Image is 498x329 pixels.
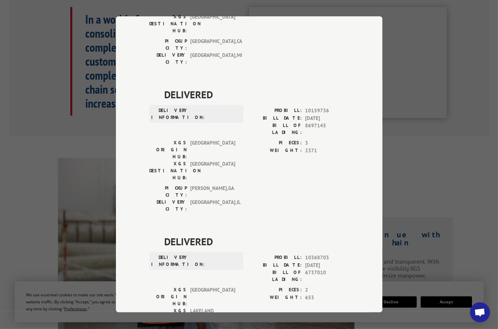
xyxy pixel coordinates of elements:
span: 10368703 [305,254,349,262]
label: BILL DATE: [249,115,302,122]
span: [DATE] [305,115,349,122]
span: 2371 [305,147,349,155]
label: BILL OF LADING: [249,122,302,136]
label: PIECES: [249,139,302,147]
label: WEIGHT: [249,294,302,302]
label: DELIVERY CITY: [149,199,187,213]
span: 10159736 [305,107,349,115]
span: DELIVERED [164,87,349,102]
label: PICKUP CITY: [149,185,187,199]
label: WEIGHT: [249,147,302,155]
div: Open chat [470,302,490,322]
label: XGS ORIGIN HUB: [149,286,187,307]
span: LAKELAND [190,307,235,328]
span: [GEOGRAPHIC_DATA] , IL [190,199,235,213]
label: XGS DESTINATION HUB: [149,13,187,34]
label: PROBILL: [249,107,302,115]
label: BILL OF LADING: [249,269,302,283]
span: DELIVERED [164,234,349,249]
span: 8697145 [305,122,349,136]
label: XGS DESTINATION HUB: [149,307,187,328]
label: BILL DATE: [249,262,302,269]
span: [GEOGRAPHIC_DATA] , CA [190,38,235,52]
span: [GEOGRAPHIC_DATA] , MI [190,52,235,66]
span: [GEOGRAPHIC_DATA] [190,160,235,181]
label: PIECES: [249,286,302,294]
span: 3 [305,139,349,147]
label: DELIVERY INFORMATION: [151,254,189,268]
span: 653 [305,294,349,302]
span: [GEOGRAPHIC_DATA] [190,286,235,307]
span: [GEOGRAPHIC_DATA] [190,139,235,160]
label: PICKUP CITY: [149,38,187,52]
span: 6737010 [305,269,349,283]
label: PROBILL: [249,254,302,262]
span: [DATE] [305,262,349,269]
label: DELIVERY INFORMATION: [151,107,189,121]
label: XGS ORIGIN HUB: [149,139,187,160]
span: [PERSON_NAME] , GA [190,185,235,199]
span: 2 [305,286,349,294]
span: [GEOGRAPHIC_DATA] [190,13,235,34]
label: XGS DESTINATION HUB: [149,160,187,181]
label: DELIVERY CITY: [149,52,187,66]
